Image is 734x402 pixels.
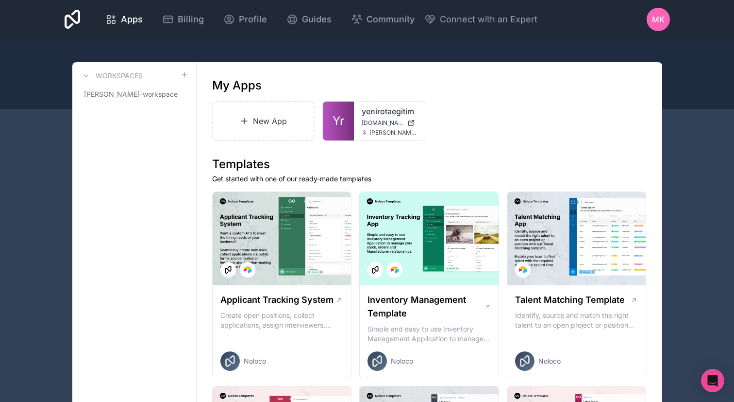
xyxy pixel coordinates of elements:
a: yenirotaegitim [362,105,417,117]
p: Simple and easy to use Inventory Management Application to manage your stock, orders and Manufact... [367,324,491,344]
h1: Templates [212,157,647,172]
span: Noloco [244,356,266,366]
p: Identify, source and match the right talent to an open project or position with our Talent Matchi... [515,311,638,330]
h1: Applicant Tracking System [220,293,334,307]
span: Apps [121,13,143,26]
h1: Talent Matching Template [515,293,625,307]
span: Yr [333,113,344,129]
span: [PERSON_NAME][EMAIL_ADDRESS][DOMAIN_NAME] [369,129,417,137]
img: Airtable Logo [519,266,527,274]
span: Noloco [538,356,561,366]
span: Billing [178,13,204,26]
a: Community [343,9,422,30]
span: [PERSON_NAME]-workspace [84,89,178,99]
h1: Inventory Management Template [367,293,484,320]
span: Community [367,13,415,26]
a: Apps [98,9,150,30]
p: Get started with one of our ready-made templates [212,174,647,184]
a: Billing [154,9,212,30]
a: Profile [216,9,275,30]
a: Guides [279,9,339,30]
span: Profile [239,13,267,26]
h1: My Apps [212,78,262,93]
img: Airtable Logo [391,266,399,274]
span: Guides [302,13,332,26]
a: [DOMAIN_NAME] [362,119,417,127]
span: [DOMAIN_NAME] [362,119,403,127]
h3: Workspaces [96,71,143,81]
a: [PERSON_NAME]-workspace [80,86,188,103]
a: New App [212,101,315,141]
img: Airtable Logo [244,266,251,274]
a: Yr [323,102,354,140]
div: Open Intercom Messenger [701,369,724,392]
span: MK [652,14,665,25]
span: Connect with an Expert [440,13,537,26]
span: Noloco [391,356,413,366]
button: Connect with an Expert [424,13,537,26]
p: Create open positions, collect applications, assign interviewers, centralise candidate feedback a... [220,311,344,330]
a: Workspaces [80,70,143,82]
